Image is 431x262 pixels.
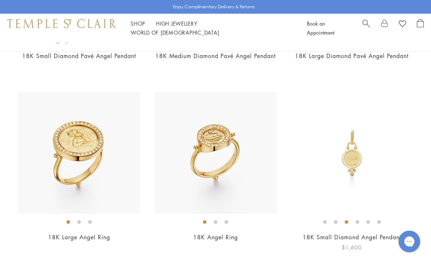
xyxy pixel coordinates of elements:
[131,29,219,36] a: World of [DEMOGRAPHIC_DATA]World of [DEMOGRAPHIC_DATA]
[173,3,255,10] p: Enjoy Complimentary Delivery & Returns
[291,92,413,214] img: AP10-DIGRN
[48,233,110,241] a: 18K Large Angel Ring
[193,233,238,241] a: 18K Angel Ring
[302,233,401,241] a: 18K Small Diamond Angel Pendant
[362,19,370,37] a: Search
[155,52,276,60] a: 18K Medium Diamond Pavé Angel Pendant
[395,228,424,255] iframe: Gorgias live chat messenger
[7,19,116,28] img: Temple St. Clair
[131,19,291,37] nav: Main navigation
[154,92,277,214] img: AR8-PAVE
[307,20,334,36] a: Book an Appointment
[399,19,406,30] a: View Wishlist
[22,52,136,60] a: 18K Small Diamond Pavé Angel Pendant
[295,52,409,60] a: 18K Large Diamond Pavé Angel Pendant
[342,243,362,252] span: $1,600
[18,92,140,214] img: AR14-PAVE
[417,19,424,37] a: Open Shopping Bag
[156,20,197,27] a: High JewelleryHigh Jewellery
[131,20,145,27] a: ShopShop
